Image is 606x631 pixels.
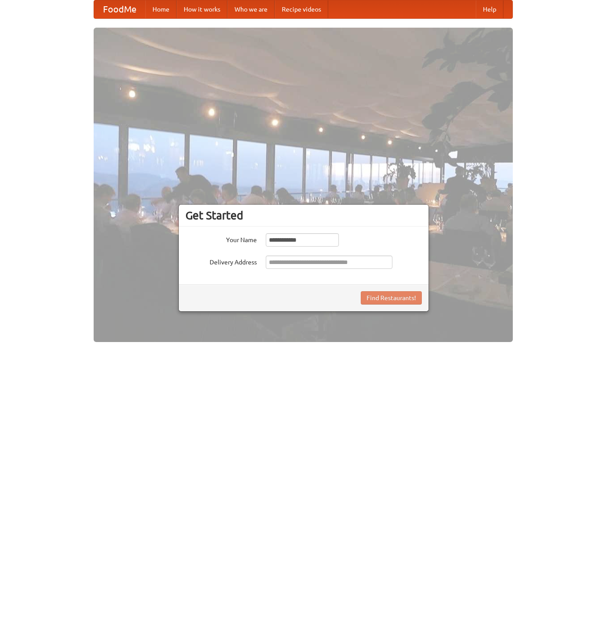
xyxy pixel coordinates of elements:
[186,256,257,267] label: Delivery Address
[186,233,257,244] label: Your Name
[186,209,422,222] h3: Get Started
[145,0,177,18] a: Home
[227,0,275,18] a: Who we are
[94,0,145,18] a: FoodMe
[177,0,227,18] a: How it works
[361,291,422,305] button: Find Restaurants!
[275,0,328,18] a: Recipe videos
[476,0,503,18] a: Help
